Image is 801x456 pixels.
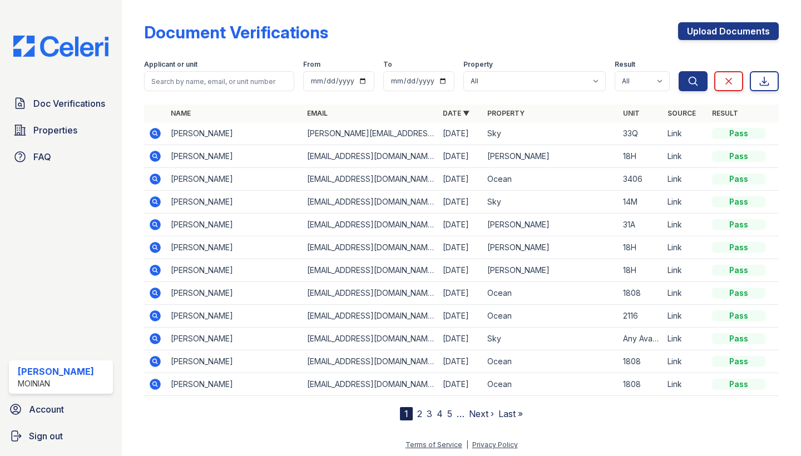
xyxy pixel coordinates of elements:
div: Pass [712,288,765,299]
a: 3 [427,408,432,419]
td: [EMAIL_ADDRESS][DOMAIN_NAME] [303,350,438,373]
label: Result [615,60,635,69]
td: 18H [619,236,663,259]
div: Pass [712,219,765,230]
td: Sky [483,328,619,350]
td: [PERSON_NAME] [483,236,619,259]
td: [PERSON_NAME] [166,145,302,168]
td: [DATE] [438,350,483,373]
td: Link [663,191,708,214]
a: Privacy Policy [472,440,518,449]
td: [EMAIL_ADDRESS][DOMAIN_NAME] [303,191,438,214]
label: From [303,60,320,69]
td: Link [663,305,708,328]
a: Next › [469,408,494,419]
a: Doc Verifications [9,92,113,115]
a: Name [171,109,191,117]
td: [DATE] [438,236,483,259]
td: [EMAIL_ADDRESS][DOMAIN_NAME] [303,282,438,305]
td: [DATE] [438,191,483,214]
td: [DATE] [438,328,483,350]
td: [PERSON_NAME][EMAIL_ADDRESS][DOMAIN_NAME] [303,122,438,145]
td: 33Q [619,122,663,145]
div: [PERSON_NAME] [18,365,94,378]
td: Link [663,350,708,373]
td: Ocean [483,305,619,328]
div: | [466,440,468,449]
td: [PERSON_NAME] [166,328,302,350]
td: Link [663,282,708,305]
a: Date ▼ [443,109,469,117]
td: [DATE] [438,145,483,168]
iframe: chat widget [754,412,790,445]
td: [DATE] [438,168,483,191]
td: 14M [619,191,663,214]
td: Any Available [619,328,663,350]
td: [PERSON_NAME] [166,191,302,214]
td: 1808 [619,373,663,396]
span: Account [29,403,64,416]
div: Pass [712,265,765,276]
td: Link [663,373,708,396]
a: Property [487,109,525,117]
a: Account [4,398,117,420]
input: Search by name, email, or unit number [144,71,294,91]
td: [PERSON_NAME] [166,259,302,282]
span: Doc Verifications [33,97,105,110]
span: Properties [33,123,77,137]
a: Terms of Service [406,440,462,449]
td: [EMAIL_ADDRESS][DOMAIN_NAME] [303,328,438,350]
td: 2116 [619,305,663,328]
td: Ocean [483,373,619,396]
a: Unit [623,109,640,117]
td: [PERSON_NAME] [166,282,302,305]
td: Ocean [483,168,619,191]
label: Applicant or unit [144,60,197,69]
img: CE_Logo_Blue-a8612792a0a2168367f1c8372b55b34899dd931a85d93a1a3d3e32e68fde9ad4.png [4,36,117,57]
label: Property [463,60,493,69]
td: [PERSON_NAME] [166,350,302,373]
span: … [457,407,464,420]
label: To [383,60,392,69]
td: [PERSON_NAME] [166,168,302,191]
td: [PERSON_NAME] [166,214,302,236]
div: Pass [712,151,765,162]
td: 3406 [619,168,663,191]
a: Properties [9,119,113,141]
td: [EMAIL_ADDRESS][DOMAIN_NAME] [303,236,438,259]
td: [EMAIL_ADDRESS][DOMAIN_NAME] [303,168,438,191]
td: [PERSON_NAME] [483,259,619,282]
td: 1808 [619,282,663,305]
td: Link [663,236,708,259]
a: FAQ [9,146,113,168]
td: [PERSON_NAME] [166,122,302,145]
div: 1 [400,407,413,420]
div: Document Verifications [144,22,328,42]
td: Link [663,122,708,145]
div: Moinian [18,378,94,389]
a: Result [712,109,738,117]
a: 2 [417,408,422,419]
td: [DATE] [438,259,483,282]
td: Ocean [483,350,619,373]
td: 1808 [619,350,663,373]
td: [PERSON_NAME] [166,373,302,396]
a: Sign out [4,425,117,447]
div: Pass [712,379,765,390]
td: Ocean [483,282,619,305]
td: Link [663,168,708,191]
td: [DATE] [438,122,483,145]
td: [PERSON_NAME] [483,214,619,236]
td: [EMAIL_ADDRESS][DOMAIN_NAME] [303,145,438,168]
td: [DATE] [438,305,483,328]
td: Sky [483,122,619,145]
div: Pass [712,333,765,344]
span: Sign out [29,429,63,443]
td: [PERSON_NAME] [483,145,619,168]
a: 4 [437,408,443,419]
div: Pass [712,174,765,185]
a: 5 [447,408,452,419]
td: 18H [619,259,663,282]
td: [PERSON_NAME] [166,236,302,259]
td: Link [663,214,708,236]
